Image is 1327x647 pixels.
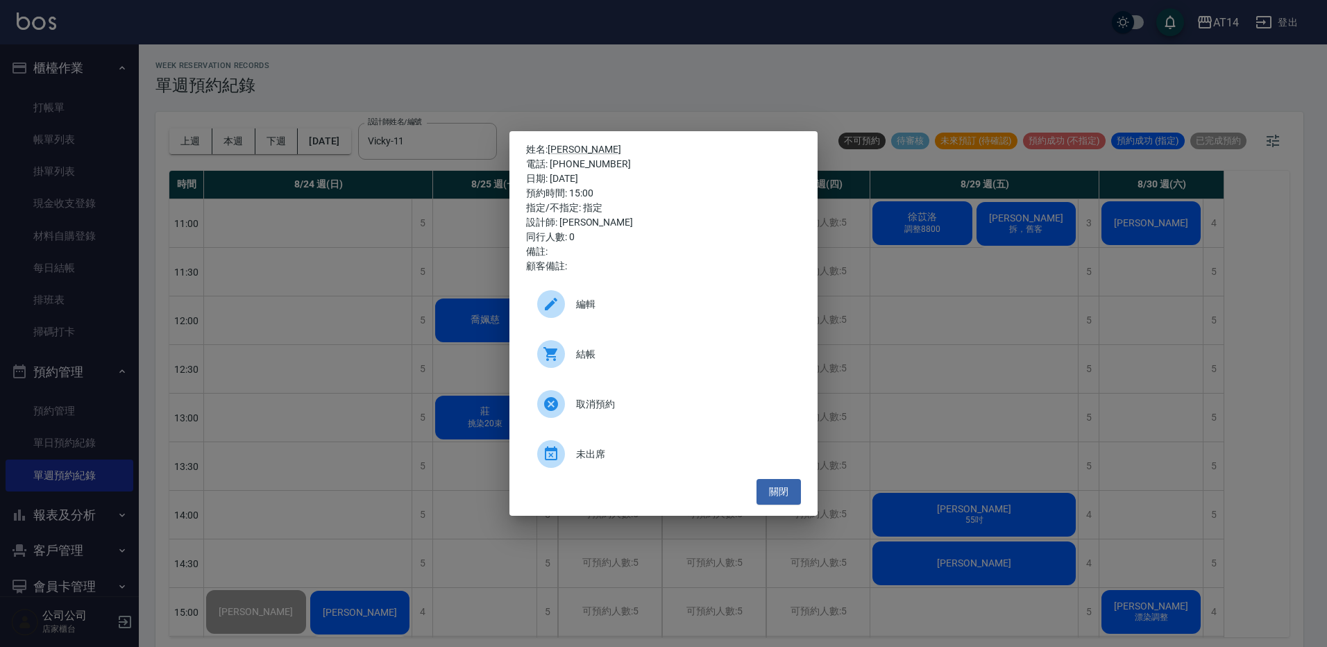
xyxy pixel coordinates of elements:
[526,186,801,201] div: 預約時間: 15:00
[526,244,801,259] div: 備註:
[576,397,790,412] span: 取消預約
[526,335,801,385] a: 結帳
[526,142,801,157] p: 姓名:
[526,215,801,230] div: 設計師: [PERSON_NAME]
[526,157,801,171] div: 電話: [PHONE_NUMBER]
[526,285,801,323] div: 編輯
[526,230,801,244] div: 同行人數: 0
[526,259,801,274] div: 顧客備註:
[526,285,801,335] a: 編輯
[576,447,790,462] span: 未出席
[548,144,621,155] a: [PERSON_NAME]
[576,297,790,312] span: 編輯
[526,335,801,373] div: 結帳
[757,479,801,505] button: 關閉
[526,201,801,215] div: 指定/不指定: 指定
[526,435,801,473] div: 未出席
[526,171,801,186] div: 日期: [DATE]
[526,385,801,423] div: 取消預約
[576,347,790,362] span: 結帳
